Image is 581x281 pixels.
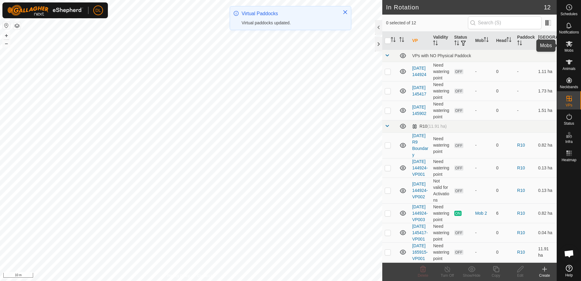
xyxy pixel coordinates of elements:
[454,41,459,46] p-sorticon: Activate to sort
[536,101,557,120] td: 1.51 ha
[562,158,576,162] span: Heatmap
[494,101,515,120] td: 0
[454,165,463,171] span: OFF
[536,158,557,178] td: 0.13 ha
[454,69,463,74] span: OFF
[517,188,525,193] a: R10
[412,224,428,241] a: [DATE] 145417-VP001
[494,32,515,50] th: Head
[427,124,447,129] span: (11.91 ha)
[431,132,452,158] td: Need watering point
[475,187,491,194] div: -
[560,85,578,89] span: Neckbands
[3,40,10,47] button: –
[557,262,581,279] a: Help
[412,243,428,261] a: [DATE] 165915-VP001
[197,273,215,279] a: Contact Us
[484,38,489,43] p-sorticon: Activate to sort
[431,62,452,81] td: Need watering point
[431,242,452,262] td: Need watering point
[494,81,515,101] td: 0
[473,32,494,50] th: Mob
[494,178,515,203] td: 0
[454,188,463,193] span: OFF
[515,32,536,50] th: Paddock
[565,140,572,144] span: Infra
[431,32,452,50] th: Validity
[412,105,426,116] a: [DATE] 145902
[454,211,462,216] span: ON
[341,8,349,16] button: Close
[517,250,525,255] a: R10
[431,178,452,203] td: Not valid for Activations
[454,88,463,94] span: OFF
[475,230,491,236] div: -
[508,273,532,278] div: Edit
[167,273,190,279] a: Privacy Policy
[412,66,426,77] a: [DATE] 144924
[536,203,557,223] td: 0.82 ha
[560,12,577,16] span: Schedules
[412,133,428,157] a: [DATE] R9 Boundary
[515,101,536,120] td: -
[475,88,491,94] div: -
[562,67,576,71] span: Animals
[475,165,491,171] div: -
[515,62,536,81] td: -
[494,132,515,158] td: 0
[536,132,557,158] td: 0.82 ha
[536,178,557,203] td: 0.13 ha
[454,250,463,255] span: OFF
[7,5,83,16] img: Gallagher Logo
[95,7,101,14] span: DL
[410,32,431,50] th: VP
[494,158,515,178] td: 0
[559,30,579,34] span: Notifications
[484,273,508,278] div: Copy
[431,203,452,223] td: Need watering point
[431,158,452,178] td: Need watering point
[3,22,10,29] button: Reset Map
[494,62,515,81] td: 0
[544,3,551,12] span: 12
[242,10,336,17] div: Virtual Paddocks
[566,103,572,107] span: VPs
[412,53,554,58] div: VPs with NO Physical Paddock
[565,273,573,277] span: Help
[517,41,522,46] p-sorticon: Activate to sort
[536,62,557,81] td: 1.11 ha
[536,32,557,50] th: [GEOGRAPHIC_DATA] Area
[515,81,536,101] td: -
[431,223,452,242] td: Need watering point
[517,143,525,147] a: R10
[536,81,557,101] td: 1.73 ha
[494,223,515,242] td: 0
[242,20,336,26] div: Virtual paddocks updated.
[548,41,552,46] p-sorticon: Activate to sort
[412,85,426,96] a: [DATE] 145417
[418,273,428,278] span: Delete
[565,49,573,52] span: Mobs
[412,159,428,177] a: [DATE] 144924-VP001
[475,249,491,255] div: -
[517,165,525,170] a: R10
[412,182,428,199] a: [DATE] 144924-VP002
[475,142,491,148] div: -
[386,4,544,11] h2: In Rotation
[459,273,484,278] div: Show/Hide
[454,108,463,113] span: OFF
[494,242,515,262] td: 0
[3,32,10,39] button: +
[454,230,463,235] span: OFF
[475,210,491,217] div: Mob 2
[536,223,557,242] td: 0.04 ha
[536,242,557,262] td: 11.91 ha
[532,273,557,278] div: Create
[560,245,578,263] div: Open chat
[494,203,515,223] td: 6
[386,20,468,26] span: 0 selected of 12
[564,122,574,125] span: Status
[517,230,525,235] a: R10
[13,22,21,29] button: Map Layers
[435,273,459,278] div: Turn Off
